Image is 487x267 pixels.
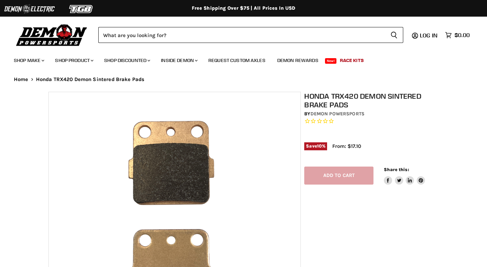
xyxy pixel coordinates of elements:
[55,2,107,16] img: TGB Logo 2
[98,27,385,43] input: Search
[14,23,90,47] img: Demon Powersports
[272,53,324,68] a: Demon Rewards
[384,167,425,185] aside: Share this:
[9,51,468,68] ul: Main menu
[304,118,442,125] span: Rated 0.0 out of 5 stars 0 reviews
[304,142,327,150] span: Save %
[50,53,98,68] a: Shop Product
[304,92,442,109] h1: Honda TRX420 Demon Sintered Brake Pads
[156,53,202,68] a: Inside Demon
[420,32,438,39] span: Log in
[14,77,28,82] a: Home
[325,58,337,64] span: New!
[304,110,442,118] div: by
[442,30,473,40] a: $0.00
[384,167,409,172] span: Share this:
[310,111,364,117] a: Demon Powersports
[454,32,470,38] span: $0.00
[9,53,48,68] a: Shop Make
[317,143,322,149] span: 10
[36,77,145,82] span: Honda TRX420 Demon Sintered Brake Pads
[385,27,403,43] button: Search
[3,2,55,16] img: Demon Electric Logo 2
[203,53,271,68] a: Request Custom Axles
[335,53,369,68] a: Race Kits
[332,143,361,149] span: From: $17.10
[99,53,154,68] a: Shop Discounted
[98,27,403,43] form: Product
[417,32,442,38] a: Log in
